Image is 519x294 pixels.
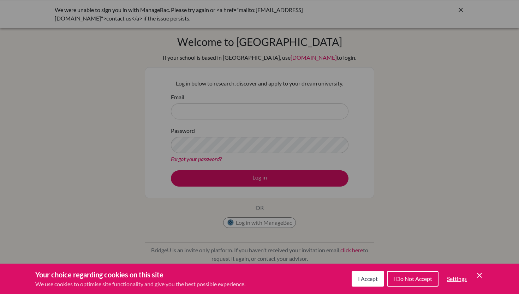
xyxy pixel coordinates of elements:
[441,272,472,286] button: Settings
[35,269,245,280] h3: Your choice regarding cookies on this site
[475,271,484,280] button: Save and close
[352,271,384,287] button: I Accept
[393,275,432,282] span: I Do Not Accept
[358,275,378,282] span: I Accept
[447,275,467,282] span: Settings
[35,280,245,288] p: We use cookies to optimise site functionality and give you the best possible experience.
[387,271,439,287] button: I Do Not Accept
